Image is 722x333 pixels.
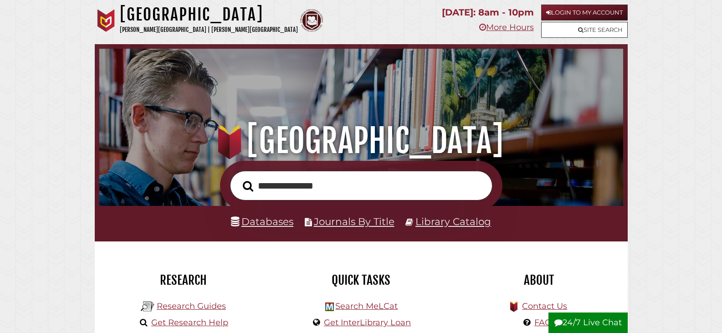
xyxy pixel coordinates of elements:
button: Search [238,178,258,195]
a: Login to My Account [541,5,628,20]
a: Contact Us [522,301,567,311]
a: More Hours [479,22,534,32]
a: Search MeLCat [335,301,398,311]
a: Journals By Title [314,215,394,227]
a: Get Research Help [151,318,228,328]
a: Databases [231,215,293,227]
h2: Quick Tasks [279,272,443,288]
a: Research Guides [157,301,226,311]
h1: [GEOGRAPHIC_DATA] [110,121,612,161]
img: Hekman Library Logo [141,300,154,313]
h1: [GEOGRAPHIC_DATA] [120,5,298,25]
i: Search [243,180,253,192]
h2: About [457,272,621,288]
img: Calvin Theological Seminary [300,9,323,32]
h2: Research [102,272,266,288]
img: Calvin University [95,9,118,32]
a: Get InterLibrary Loan [324,318,411,328]
a: Site Search [541,22,628,38]
a: Library Catalog [415,215,491,227]
p: [DATE]: 8am - 10pm [442,5,534,20]
img: Hekman Library Logo [325,302,334,311]
p: [PERSON_NAME][GEOGRAPHIC_DATA] | [PERSON_NAME][GEOGRAPHIC_DATA] [120,25,298,35]
a: FAQs [534,318,556,328]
